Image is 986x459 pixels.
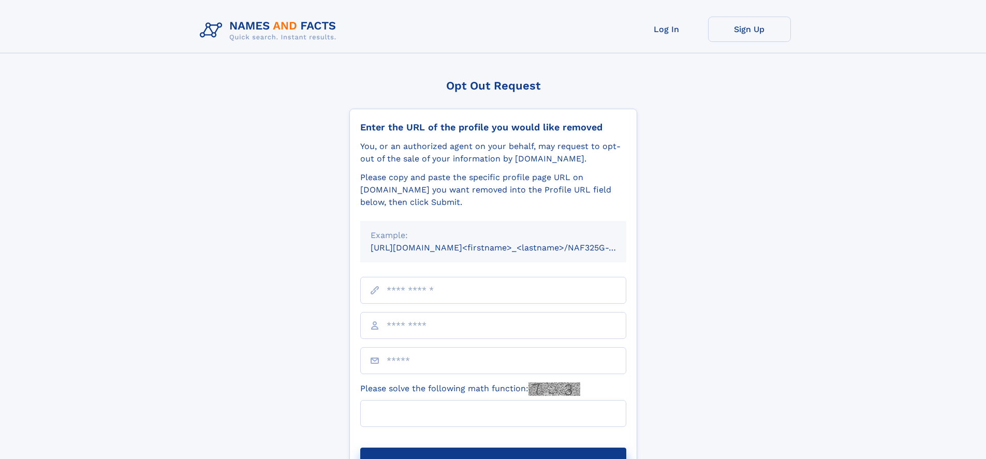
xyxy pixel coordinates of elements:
[371,243,646,253] small: [URL][DOMAIN_NAME]<firstname>_<lastname>/NAF325G-xxxxxxxx
[349,79,637,92] div: Opt Out Request
[371,229,616,242] div: Example:
[360,140,626,165] div: You, or an authorized agent on your behalf, may request to opt-out of the sale of your informatio...
[360,122,626,133] div: Enter the URL of the profile you would like removed
[625,17,708,42] a: Log In
[360,171,626,209] div: Please copy and paste the specific profile page URL on [DOMAIN_NAME] you want removed into the Pr...
[360,382,580,396] label: Please solve the following math function:
[196,17,345,45] img: Logo Names and Facts
[708,17,791,42] a: Sign Up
